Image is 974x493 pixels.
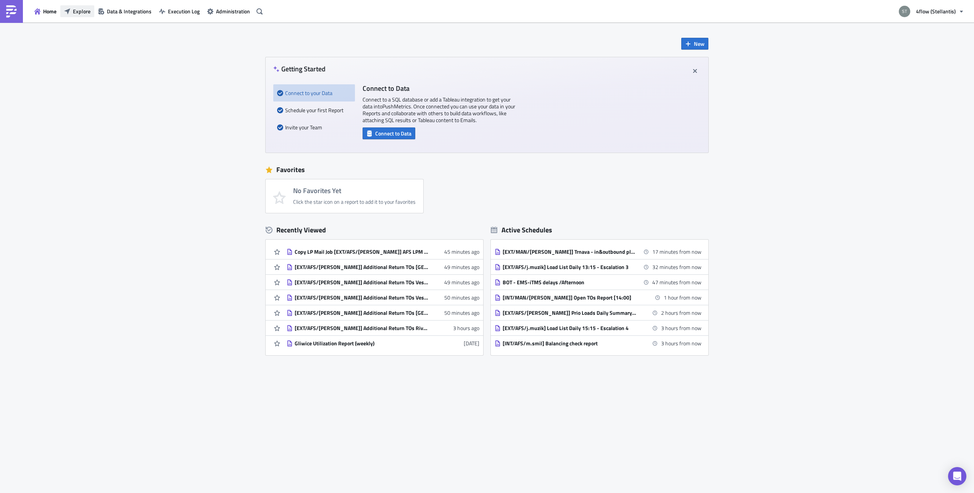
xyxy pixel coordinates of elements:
[444,309,479,317] time: 2025-09-09T09:53:14Z
[503,294,636,301] div: [INT/MAN/[PERSON_NAME]] Open TOs Report [14:00]
[363,129,415,137] a: Connect to Data
[495,290,701,305] a: [INT/MAN/[PERSON_NAME]] Open TOs Report [14:00]1 hour from now
[107,7,152,15] span: Data & Integrations
[694,40,705,48] span: New
[293,187,416,195] h4: No Favorites Yet
[363,84,515,92] h4: Connect to Data
[652,263,701,271] time: 2025-09-09 13:15
[363,127,415,139] button: Connect to Data
[894,3,968,20] button: 4flow (Stellantis)
[155,5,203,17] button: Execution Log
[31,5,60,17] button: Home
[491,226,552,234] div: Active Schedules
[94,5,155,17] button: Data & Integrations
[661,339,701,347] time: 2025-09-09 15:30
[60,5,94,17] button: Explore
[444,263,479,271] time: 2025-09-09T09:54:39Z
[266,224,483,236] div: Recently Viewed
[495,305,701,320] a: [EXT/AFS/[PERSON_NAME]] Prio Loads Daily Summary 14:302 hours from now
[277,84,351,101] div: Connect to your Data
[444,293,479,301] time: 2025-09-09T09:53:33Z
[277,119,351,136] div: Invite your Team
[287,336,479,351] a: Gliwice Utilization Report (weekly)[DATE]
[287,244,479,259] a: Copy LP Mail Job [EXT/AFS/[PERSON_NAME]] AFS LPM Raw Data45 minutes ago
[266,164,708,176] div: Favorites
[295,248,428,255] div: Copy LP Mail Job [EXT/AFS/[PERSON_NAME]] AFS LPM Raw Data
[652,278,701,286] time: 2025-09-09 13:30
[495,321,701,335] a: [EXT/AFS/j.muzik] Load List Daily 15:15 - Escalation 43 hours from now
[295,325,428,332] div: [EXT/AFS/[PERSON_NAME]] Additional Return TOs Rivalta
[287,290,479,305] a: [EXT/AFS/[PERSON_NAME]] Additional Return TOs Vesoul (EU Hubs)50 minutes ago
[464,339,479,347] time: 2025-09-08T07:34:13Z
[661,309,701,317] time: 2025-09-09 14:30
[453,324,479,332] time: 2025-09-09T07:39:58Z
[287,305,479,320] a: [EXT/AFS/[PERSON_NAME]] Additional Return TOs [GEOGRAPHIC_DATA]50 minutes ago
[295,264,428,271] div: [EXT/AFS/[PERSON_NAME]] Additional Return TOs [GEOGRAPHIC_DATA]
[495,336,701,351] a: [INT/AFS/m.smil] Balancing check report3 hours from now
[295,340,428,347] div: Gliwice Utilization Report (weekly)
[73,7,90,15] span: Explore
[273,65,326,73] h4: Getting Started
[495,259,701,274] a: [EXT/AFS/j.muzik] Load List Daily 13:15 - Escalation 332 minutes from now
[503,340,636,347] div: [INT/AFS/m.smil] Balancing check report
[203,5,254,17] button: Administration
[503,264,636,271] div: [EXT/AFS/j.muzik] Load List Daily 13:15 - Escalation 3
[287,275,479,290] a: [EXT/AFS/[PERSON_NAME]] Additional Return TOs Vesoul (FR Hubs)49 minutes ago
[277,101,351,119] div: Schedule your first Report
[652,248,701,256] time: 2025-09-09 13:00
[295,279,428,286] div: [EXT/AFS/[PERSON_NAME]] Additional Return TOs Vesoul (FR Hubs)
[495,244,701,259] a: [EXT/MAN/[PERSON_NAME]] Trnava - in&outbound plate numbers 13:0017 minutes from now
[168,7,200,15] span: Execution Log
[287,321,479,335] a: [EXT/AFS/[PERSON_NAME]] Additional Return TOs Rivalta3 hours ago
[295,309,428,316] div: [EXT/AFS/[PERSON_NAME]] Additional Return TOs [GEOGRAPHIC_DATA]
[681,38,708,50] button: New
[503,279,636,286] div: BOT - EMS-iTMS delays /Afternoon
[444,248,479,256] time: 2025-09-09T09:58:47Z
[43,7,56,15] span: Home
[375,129,411,137] span: Connect to Data
[503,309,636,316] div: [EXT/AFS/[PERSON_NAME]] Prio Loads Daily Summary 14:30
[5,5,18,18] img: PushMetrics
[503,248,636,255] div: [EXT/MAN/[PERSON_NAME]] Trnava - in&outbound plate numbers 13:00
[898,5,911,18] img: Avatar
[295,294,428,301] div: [EXT/AFS/[PERSON_NAME]] Additional Return TOs Vesoul (EU Hubs)
[293,198,416,205] div: Click the star icon on a report to add it to your favorites
[363,96,515,124] p: Connect to a SQL database or add a Tableau integration to get your data into PushMetrics . Once c...
[661,324,701,332] time: 2025-09-09 15:15
[444,278,479,286] time: 2025-09-09T09:54:14Z
[664,293,701,301] time: 2025-09-09 14:00
[495,275,701,290] a: BOT - EMS-iTMS delays /Afternoon47 minutes from now
[503,325,636,332] div: [EXT/AFS/j.muzik] Load List Daily 15:15 - Escalation 4
[948,467,966,485] div: Open Intercom Messenger
[216,7,250,15] span: Administration
[287,259,479,274] a: [EXT/AFS/[PERSON_NAME]] Additional Return TOs [GEOGRAPHIC_DATA]49 minutes ago
[916,7,956,15] span: 4flow (Stellantis)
